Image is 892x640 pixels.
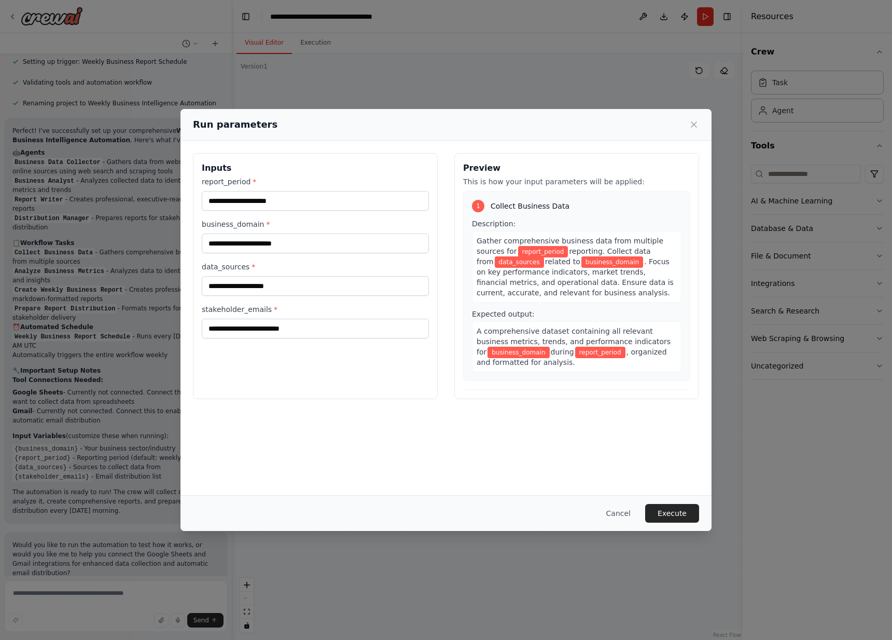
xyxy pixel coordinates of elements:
span: Variable: report_period [575,347,625,358]
span: Gather comprehensive business data from multiple sources for [477,237,663,255]
span: reporting. Collect data from [477,247,651,266]
span: Variable: business_domain [487,347,549,358]
p: This is how your input parameters will be applied: [463,176,690,187]
label: report_period [202,176,429,187]
div: 1 [472,200,484,212]
span: A comprehensive dataset containing all relevant business metrics, trends, and performance indicat... [477,327,671,356]
span: Variable: report_period [518,246,568,257]
h3: Inputs [202,162,429,174]
label: stakeholder_emails [202,304,429,315]
button: Execute [645,504,699,523]
h2: Run parameters [193,117,277,132]
span: during [551,348,574,356]
span: , organized and formatted for analysis. [477,348,667,366]
label: business_domain [202,219,429,229]
label: data_sources [202,262,429,272]
h3: Preview [463,162,690,174]
span: Expected output: [472,310,535,318]
span: Description: [472,220,515,228]
span: Variable: business_domain [581,256,643,268]
span: related to [545,257,580,266]
button: Cancel [598,504,639,523]
span: Variable: data_sources [495,256,544,268]
span: Collect Business Data [491,201,569,211]
span: . Focus on key performance indicators, market trends, financial metrics, and operational data. En... [477,257,674,297]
